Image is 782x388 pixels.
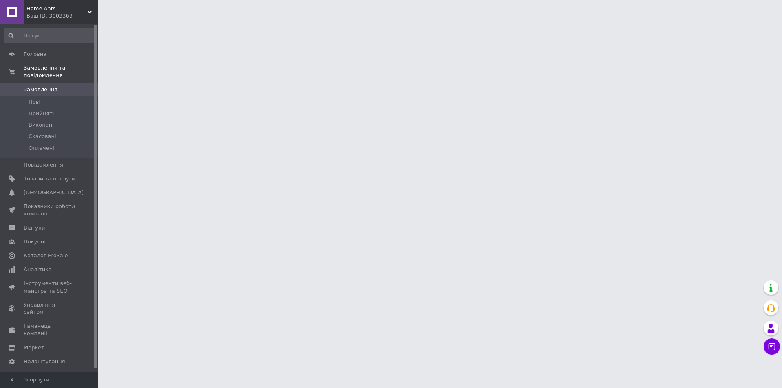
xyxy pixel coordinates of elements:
[26,12,98,20] div: Ваш ID: 3003369
[24,189,84,196] span: [DEMOGRAPHIC_DATA]
[24,252,68,259] span: Каталог ProSale
[24,224,45,232] span: Відгуки
[24,161,63,169] span: Повідомлення
[29,99,40,106] span: Нові
[4,28,96,43] input: Пошук
[24,238,46,246] span: Покупці
[764,338,780,355] button: Чат з покупцем
[29,133,56,140] span: Скасовані
[24,280,75,294] span: Інструменти веб-майстра та SEO
[24,50,46,58] span: Головна
[29,145,54,152] span: Оплачені
[26,5,88,12] span: Home Ants
[24,86,57,93] span: Замовлення
[24,322,75,337] span: Гаманець компанії
[24,203,75,217] span: Показники роботи компанії
[24,344,44,351] span: Маркет
[24,64,98,79] span: Замовлення та повідомлення
[29,121,54,129] span: Виконані
[24,358,65,365] span: Налаштування
[24,266,52,273] span: Аналітика
[29,110,54,117] span: Прийняті
[24,301,75,316] span: Управління сайтом
[24,175,75,182] span: Товари та послуги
